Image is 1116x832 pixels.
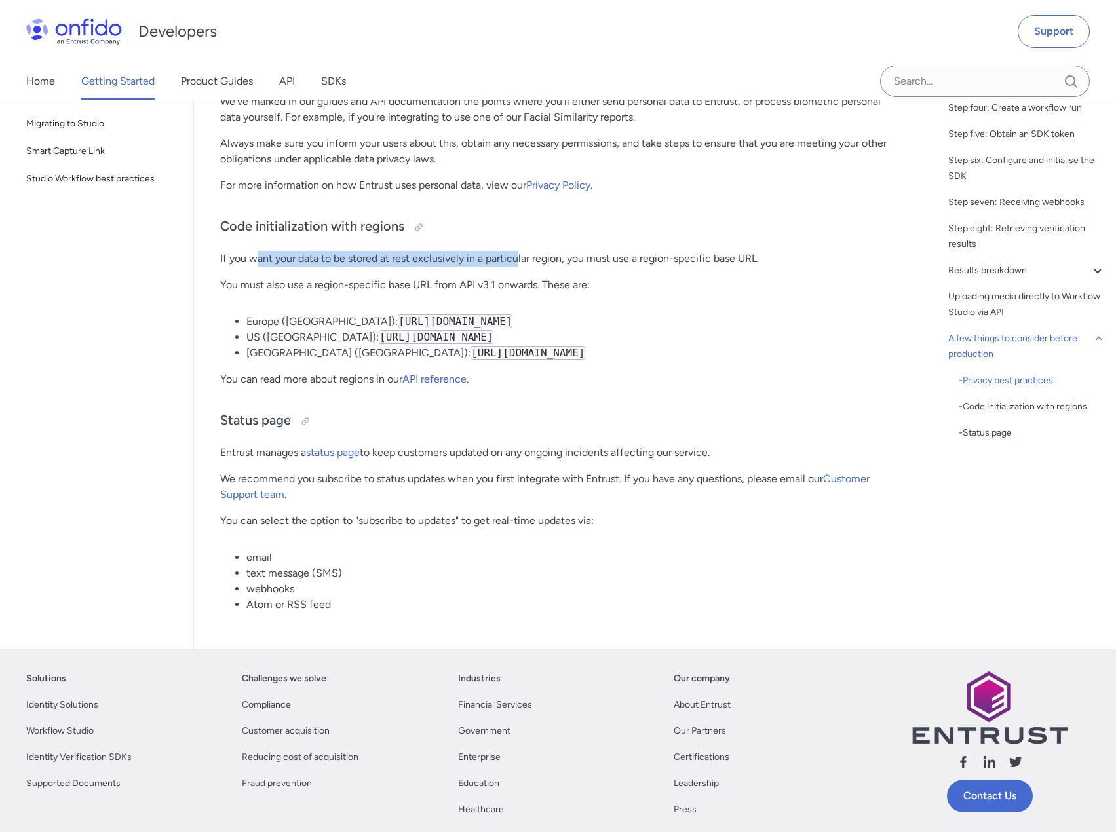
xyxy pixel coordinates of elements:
[242,776,312,791] a: Fraud prevention
[959,399,1106,415] a: -Code initialization with regions
[26,671,66,687] a: Solutions
[246,597,893,613] li: Atom or RSS feed
[242,671,326,687] a: Challenges we solve
[1008,754,1024,774] a: Follow us X (Twitter)
[21,166,183,192] a: Studio Workflow best practices
[21,111,183,137] a: Migrating to Studio
[458,749,501,765] a: Enterprise
[379,330,493,344] code: [URL][DOMAIN_NAME]
[220,371,893,387] p: You can read more about regions in our .
[674,697,731,713] a: About Entrust
[948,263,1106,278] a: Results breakdown
[26,776,121,791] a: Supported Documents
[220,513,893,529] p: You can select the option to "subscribe to updates" to get real-time updates via:
[220,217,893,238] h3: Code initialization with regions
[458,671,501,687] a: Industries
[220,251,893,267] p: If you want your data to be stored at rest exclusively in a particular region, you must use a reg...
[220,136,893,167] p: Always make sure you inform your users about this, obtain any necessary permissions, and take ste...
[220,94,893,125] p: We've marked in our guides and API documentation the points where you'll either send personal dat...
[458,776,499,791] a: Education
[948,221,1106,252] a: Step eight: Retrieving verification results
[982,754,997,774] a: Follow us linkedin
[947,780,1033,812] a: Contact Us
[471,346,585,360] code: [URL][DOMAIN_NAME]
[526,179,590,191] a: Privacy Policy
[26,143,178,159] span: Smart Capture Link
[246,581,893,597] li: webhooks
[279,63,295,100] a: API
[398,314,512,328] code: [URL][DOMAIN_NAME]
[948,100,1106,116] a: Step four: Create a workflow run
[674,723,726,739] a: Our Partners
[959,373,1106,388] a: -Privacy best practices
[402,373,467,385] a: API reference
[242,697,291,713] a: Compliance
[246,565,893,581] li: text message (SMS)
[138,21,217,42] h1: Developers
[81,63,155,100] a: Getting Started
[26,697,98,713] a: Identity Solutions
[220,277,893,293] p: You must also use a region-specific base URL from API v3.1 onwards. These are:
[959,399,1106,415] div: - Code initialization with regions
[674,671,730,687] a: Our company
[948,126,1106,142] a: Step five: Obtain an SDK token
[955,754,971,770] svg: Follow us facebook
[220,411,893,432] h3: Status page
[306,446,360,459] a: status page
[458,802,504,818] a: Healthcare
[26,18,122,45] img: Onfido Logo
[982,754,997,770] svg: Follow us linkedin
[246,345,893,361] li: [GEOGRAPHIC_DATA] ([GEOGRAPHIC_DATA]):
[674,749,729,765] a: Certifications
[220,471,893,502] p: We recommend you subscribe to status updates when you first integrate with Entrust. If you have a...
[1008,754,1024,770] svg: Follow us X (Twitter)
[1018,15,1090,48] a: Support
[959,373,1106,388] div: - Privacy best practices
[959,425,1106,441] a: -Status page
[948,195,1106,210] a: Step seven: Receiving webhooks
[21,138,183,164] a: Smart Capture Link
[220,178,893,193] p: For more information on how Entrust uses personal data, view our .
[674,776,719,791] a: Leadership
[220,445,893,461] p: Entrust manages a to keep customers updated on any ongoing incidents affecting our service.
[948,331,1106,362] a: A few things to consider before production
[246,330,893,345] li: US ([GEOGRAPHIC_DATA]):
[246,550,893,565] li: email
[955,754,971,774] a: Follow us facebook
[26,63,55,100] a: Home
[911,671,1068,744] img: Entrust logo
[242,723,330,739] a: Customer acquisition
[181,63,253,100] a: Product Guides
[458,697,532,713] a: Financial Services
[26,171,178,187] span: Studio Workflow best practices
[959,425,1106,441] div: - Status page
[246,314,893,330] li: Europe ([GEOGRAPHIC_DATA]):
[948,153,1106,184] a: Step six: Configure and initialise the SDK
[321,63,346,100] a: SDKs
[674,802,697,818] a: Press
[26,749,132,765] a: Identity Verification SDKs
[880,66,1090,97] input: Onfido search input field
[948,289,1106,320] a: Uploading media directly to Workflow Studio via API
[242,749,358,765] a: Reducing cost of acquisition
[26,116,178,132] span: Migrating to Studio
[26,723,94,739] a: Workflow Studio
[458,723,510,739] a: Government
